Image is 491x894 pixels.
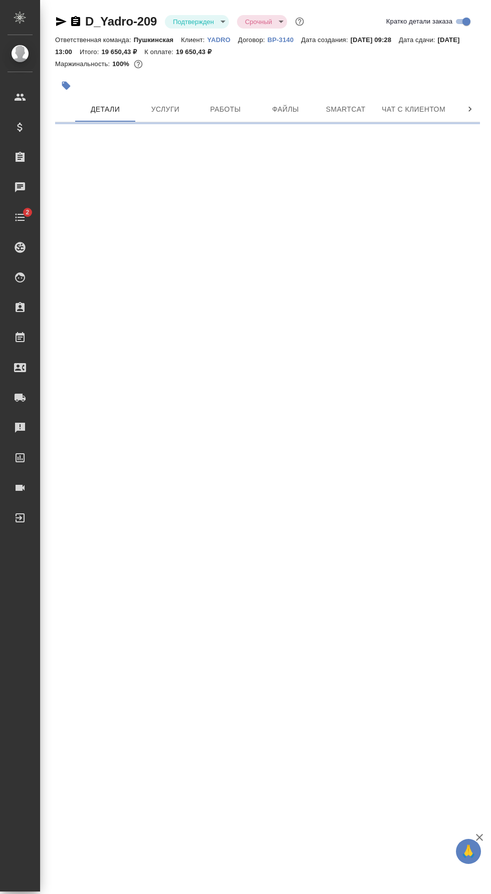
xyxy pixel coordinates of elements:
a: D_Yadro-209 [85,15,157,28]
p: Итого: [80,48,101,56]
p: 19 650,43 ₽ [176,48,219,56]
button: Доп статусы указывают на важность/срочность заказа [293,15,306,28]
span: Детали [81,103,129,116]
p: Договор: [238,36,268,44]
p: Маржинальность: [55,60,112,68]
span: Чат с клиентом [382,103,445,116]
div: Подтвержден [165,15,229,29]
p: Дата создания: [301,36,350,44]
p: ВР-3140 [268,36,301,44]
p: YADRO [207,36,238,44]
span: Кратко детали заказа [386,17,452,27]
span: Услуги [141,103,189,116]
div: Подтвержден [237,15,287,29]
button: 0.00 RUB; [132,58,145,71]
span: Файлы [262,103,310,116]
p: 100% [112,60,132,68]
span: Smartcat [322,103,370,116]
p: К оплате: [144,48,176,56]
span: 🙏 [460,841,477,862]
button: Скопировать ссылку для ЯМессенджера [55,16,67,28]
p: Пушкинская [134,36,181,44]
a: ВР-3140 [268,35,301,44]
p: [DATE] 09:28 [350,36,399,44]
button: Добавить тэг [55,75,77,97]
p: Дата сдачи: [399,36,437,44]
button: Подтвержден [170,18,217,26]
a: 2 [3,205,38,230]
button: Скопировать ссылку [70,16,82,28]
span: Работы [201,103,250,116]
p: Ответственная команда: [55,36,134,44]
a: YADRO [207,35,238,44]
p: Клиент: [181,36,207,44]
button: Срочный [242,18,275,26]
span: 2 [20,207,35,217]
p: 19 650,43 ₽ [101,48,144,56]
button: 🙏 [456,839,481,864]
